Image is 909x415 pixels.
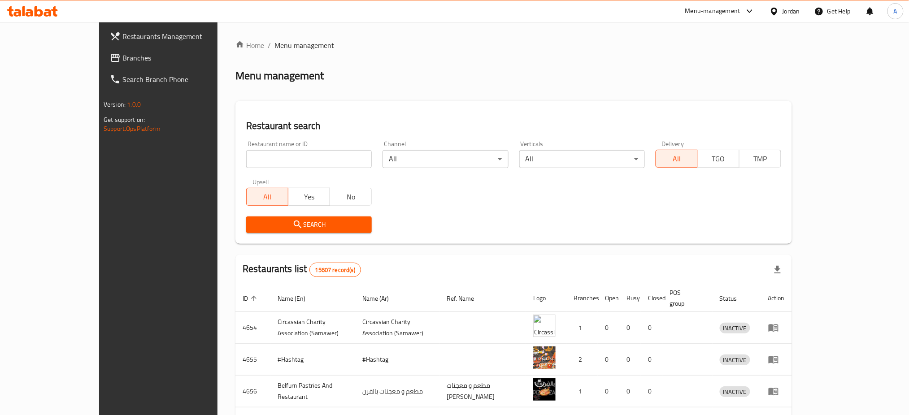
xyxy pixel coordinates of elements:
span: A [894,6,897,16]
span: Search Branch Phone [122,74,244,85]
label: Delivery [662,141,684,147]
button: Search [246,216,372,233]
span: 1.0.0 [127,99,141,110]
span: Restaurants Management [122,31,244,42]
th: Open [598,285,619,312]
span: Ref. Name [447,293,486,304]
th: Logo [526,285,566,312]
td: 0 [619,312,641,344]
h2: Restaurants list [243,262,361,277]
th: Branches [566,285,598,312]
div: All [383,150,508,168]
td: مطعم و معجنات [PERSON_NAME] [440,376,526,407]
th: Closed [641,285,662,312]
a: Search Branch Phone [103,69,251,90]
td: 0 [619,344,641,376]
th: Action [761,285,792,312]
div: Menu [768,386,785,397]
span: Name (Ar) [362,293,400,304]
div: Menu [768,354,785,365]
td: ​Circassian ​Charity ​Association​ (Samawer) [270,312,355,344]
label: Upsell [252,179,269,185]
div: Jordan [783,6,800,16]
a: Restaurants Management [103,26,251,47]
td: 0 [641,344,662,376]
td: 1 [566,376,598,407]
div: Export file [767,259,788,281]
div: All [519,150,645,168]
span: Name (En) [278,293,317,304]
td: 0 [641,376,662,407]
td: 4655 [235,344,270,376]
img: #Hashtag [533,346,556,369]
th: Busy [619,285,641,312]
div: Menu-management [685,6,740,17]
span: All [660,152,694,165]
td: 1 [566,312,598,344]
span: Yes [292,190,326,203]
button: TGO [697,150,739,168]
img: Belfurn Pastries And Restaurant [533,378,556,401]
div: Total records count [309,263,361,277]
td: 0 [598,312,619,344]
input: Search for restaurant name or ID.. [246,150,372,168]
td: #Hashtag [355,344,440,376]
nav: breadcrumb [235,40,792,51]
button: TMP [739,150,781,168]
td: 0 [598,344,619,376]
h2: Restaurant search [246,119,781,133]
td: #Hashtag [270,344,355,376]
span: INACTIVE [720,387,750,397]
span: Search [253,219,365,230]
td: 0 [598,376,619,407]
span: No [334,190,368,203]
td: 0 [641,312,662,344]
td: 2 [566,344,598,376]
h2: Menu management [235,69,324,83]
td: مطعم و معجنات بالفرن [355,376,440,407]
div: Menu [768,322,785,333]
li: / [268,40,271,51]
span: Branches [122,52,244,63]
span: TGO [701,152,736,165]
img: ​Circassian ​Charity ​Association​ (Samawer) [533,315,556,337]
button: No [330,188,372,206]
span: TMP [743,152,778,165]
span: Version: [104,99,126,110]
td: 4654 [235,312,270,344]
a: Support.OpsPlatform [104,123,161,134]
span: ID [243,293,260,304]
td: ​Circassian ​Charity ​Association​ (Samawer) [355,312,440,344]
button: All [246,188,288,206]
td: 4656 [235,376,270,407]
span: Get support on: [104,114,145,125]
span: INACTIVE [720,355,750,365]
span: All [250,190,285,203]
span: Status [720,293,749,304]
span: INACTIVE [720,323,750,333]
span: 15607 record(s) [310,266,361,274]
span: POS group [670,287,702,309]
td: Belfurn Pastries And Restaurant [270,376,355,407]
span: Menu management [274,40,334,51]
td: 0 [619,376,641,407]
button: All [656,150,698,168]
a: Branches [103,47,251,69]
button: Yes [288,188,330,206]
